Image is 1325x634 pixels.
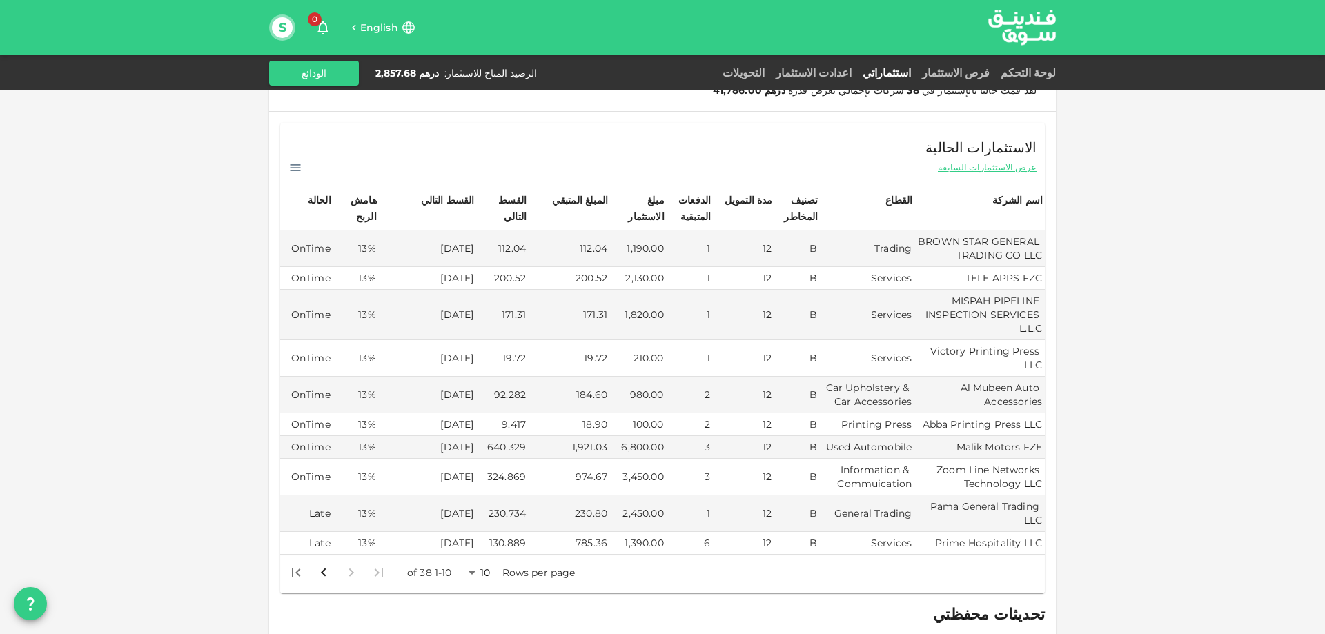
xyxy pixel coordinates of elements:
td: 12 [713,436,774,459]
a: لوحة التحكم [995,66,1056,79]
td: Services [821,532,915,555]
td: [DATE] [379,532,477,555]
td: 200.52 [529,267,610,290]
td: 1,190.00 [610,230,667,267]
td: 13% [333,230,379,267]
td: Victory Printing Press LLC [914,340,1045,377]
td: [DATE] [379,267,477,290]
td: OnTime [280,377,333,413]
div: مدة التمويل [725,192,773,208]
td: [DATE] [379,459,477,495]
td: Prime Hospitality LLC [914,532,1045,555]
td: 19.72 [529,340,610,377]
td: [DATE] [379,290,477,340]
td: OnTime [280,290,333,340]
td: 12 [713,377,774,413]
td: 785.36 [529,532,610,555]
td: [DATE] [379,377,477,413]
td: 13% [333,340,379,377]
span: تحديثات محفظتي [933,605,1045,624]
div: تصنيف المخاطر [776,192,818,225]
a: التحويلات [717,66,770,79]
div: مبلغ الاستثمار [612,192,665,225]
td: TELE APPS FZC [914,267,1045,290]
td: 130.889 [476,532,529,555]
td: 100.00 [610,413,667,436]
td: Late [280,532,333,555]
td: 13% [333,267,379,290]
button: question [14,587,47,620]
td: Late [280,495,333,532]
td: 171.31 [529,290,610,340]
div: 10 [464,563,497,583]
button: S [272,17,293,38]
div: القسط التالي [421,192,475,208]
td: 9.417 [476,413,529,436]
td: 6 [667,532,714,555]
div: القسط التالي [478,192,527,225]
td: 3 [667,459,714,495]
div: اسم الشركة [992,192,1043,208]
td: BROWN STAR GENERAL TRADING CO LLC [914,230,1045,267]
td: Used Automobile [821,436,915,459]
td: 3 [667,436,714,459]
td: 12 [713,495,774,532]
td: Zoom Line Networks Technology LLC [914,459,1045,495]
td: [DATE] [379,230,477,267]
td: 13% [333,290,379,340]
button: الودائع [269,61,359,86]
a: logo [988,1,1056,54]
td: 1 [667,267,714,290]
div: هامش الربح [335,192,377,225]
td: 6,800.00 [610,436,667,459]
div: القطاع [878,192,912,208]
td: OnTime [280,340,333,377]
span: 0 [308,12,322,26]
td: Information & Commuication [821,459,915,495]
td: B [774,532,820,555]
a: فرص الاستثمار [916,66,995,79]
td: OnTime [280,267,333,290]
td: B [774,413,820,436]
td: 112.04 [476,230,529,267]
td: MISPAH PIPELINE INSPECTION SERVICES L.L.C [914,290,1045,340]
td: 12 [713,290,774,340]
td: 2,130.00 [610,267,667,290]
td: 640.329 [476,436,529,459]
td: 12 [713,413,774,436]
td: 1 [667,290,714,340]
div: المبلغ المتبقي [552,192,608,208]
td: 3,450.00 [610,459,667,495]
td: 13% [333,436,379,459]
td: 19.72 [476,340,529,377]
span: عرض الاستثمارات السابقة [938,161,1037,174]
td: 230.80 [529,495,610,532]
td: Abba Printing Press LLC [914,413,1045,436]
td: Al Mubeen Auto Accessories [914,377,1045,413]
td: General Trading [821,495,915,532]
td: 980.00 [610,377,667,413]
td: B [774,495,820,532]
td: 12 [713,532,774,555]
strong: درهم 41,786.00 [713,84,785,97]
strong: 38 [907,84,919,97]
td: 1 [667,495,714,532]
td: [DATE] [379,340,477,377]
button: Go to next page [310,559,337,586]
td: 1,921.03 [529,436,610,459]
td: Printing Press [821,413,915,436]
span: English [360,21,398,34]
div: الدفعات المتبقية [669,192,711,225]
td: OnTime [280,459,333,495]
td: 1,820.00 [610,290,667,340]
td: 210.00 [610,340,667,377]
a: اعدادت الاستثمار [770,66,857,79]
td: Malik Motors FZE [914,436,1045,459]
div: درهم 2,857.68 [375,66,439,80]
td: 2,450.00 [610,495,667,532]
div: الحالة [297,192,331,208]
td: 13% [333,459,379,495]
